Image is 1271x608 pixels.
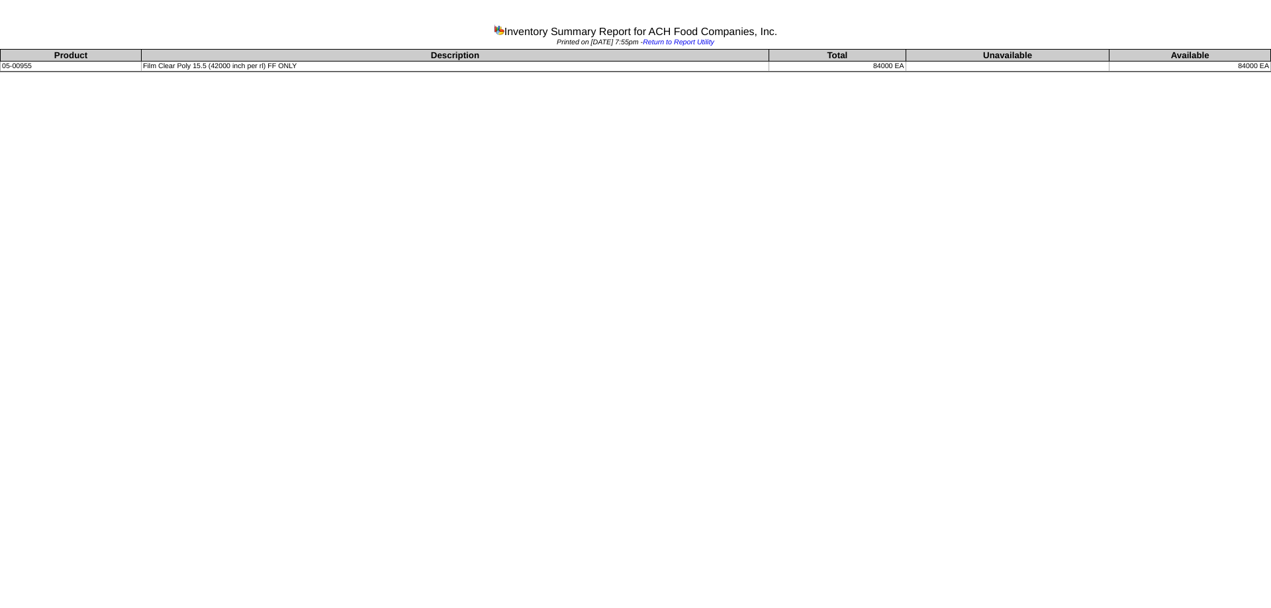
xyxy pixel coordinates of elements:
img: graph.gif [494,24,504,35]
th: Product [1,50,142,62]
th: Description [141,50,769,62]
a: Return to Report Utility [643,38,714,46]
td: 05-00955 [1,62,142,71]
th: Total [769,50,906,62]
td: Film Clear Poly 15.5 (42000 inch per rl) FF ONLY [141,62,769,71]
th: Available [1109,50,1271,62]
td: 84000 EA [1109,62,1271,71]
td: 84000 EA [769,62,906,71]
th: Unavailable [906,50,1109,62]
